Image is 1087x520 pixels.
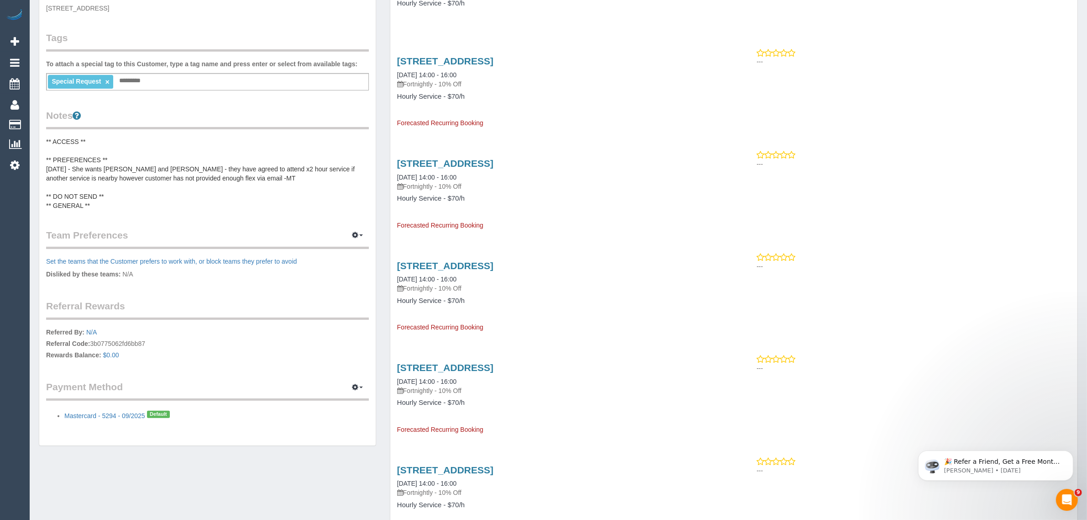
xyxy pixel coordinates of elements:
[46,31,369,52] legend: Tags
[86,329,97,336] a: N/A
[397,80,727,89] p: Fortnightly - 10% Off
[46,380,369,401] legend: Payment Method
[46,228,369,249] legend: Team Preferences
[397,362,494,373] a: [STREET_ADDRESS]
[1075,489,1082,496] span: 9
[397,480,457,487] a: [DATE] 14:00 - 16:00
[397,324,483,331] span: Forecasted Recurring Booking
[46,328,84,337] label: Referred By:
[64,412,145,419] a: Mastercard - 5294 - 09/2025
[397,378,457,385] a: [DATE] 14:00 - 16:00
[397,71,457,79] a: [DATE] 14:00 - 16:00
[103,351,119,359] a: $0.00
[147,411,170,418] span: Default
[756,159,1071,169] p: ---
[397,276,457,283] a: [DATE] 14:00 - 16:00
[397,386,727,395] p: Fortnightly - 10% Off
[397,501,727,509] h4: Hourly Service - $70/h
[756,466,1071,475] p: ---
[122,271,133,278] span: N/A
[46,299,369,320] legend: Referral Rewards
[397,399,727,407] h4: Hourly Service - $70/h
[46,270,121,279] label: Disliked by these teams:
[397,195,727,202] h4: Hourly Service - $70/h
[46,5,109,12] span: [STREET_ADDRESS]
[105,78,109,86] a: ×
[46,59,357,69] label: To attach a special tag to this Customer, type a tag name and press enter or select from availabl...
[397,222,483,229] span: Forecasted Recurring Booking
[46,109,369,129] legend: Notes
[397,297,727,305] h4: Hourly Service - $70/h
[756,57,1071,66] p: ---
[397,260,494,271] a: [STREET_ADDRESS]
[397,56,494,66] a: [STREET_ADDRESS]
[46,137,369,210] pre: ** ACCESS ** ** PREFERENCES ** [DATE] - She wants [PERSON_NAME] and [PERSON_NAME] - they have agr...
[397,182,727,191] p: Fortnightly - 10% Off
[397,426,483,433] span: Forecasted Recurring Booking
[46,350,101,360] label: Rewards Balance:
[46,328,369,362] p: 3b0775062fd6bb87
[52,78,101,85] span: Special Request
[397,465,494,475] a: [STREET_ADDRESS]
[397,488,727,497] p: Fortnightly - 10% Off
[397,174,457,181] a: [DATE] 14:00 - 16:00
[756,262,1071,271] p: ---
[1056,489,1078,511] iframe: Intercom live chat
[46,258,297,265] a: Set the teams that the Customer prefers to work with, or block teams they prefer to avoid
[397,93,727,101] h4: Hourly Service - $70/h
[397,158,494,169] a: [STREET_ADDRESS]
[46,339,90,348] label: Referral Code:
[397,284,727,293] p: Fortnightly - 10% Off
[5,9,24,22] img: Automaid Logo
[756,364,1071,373] p: ---
[397,119,483,127] span: Forecasted Recurring Booking
[904,431,1087,495] iframe: Intercom notifications message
